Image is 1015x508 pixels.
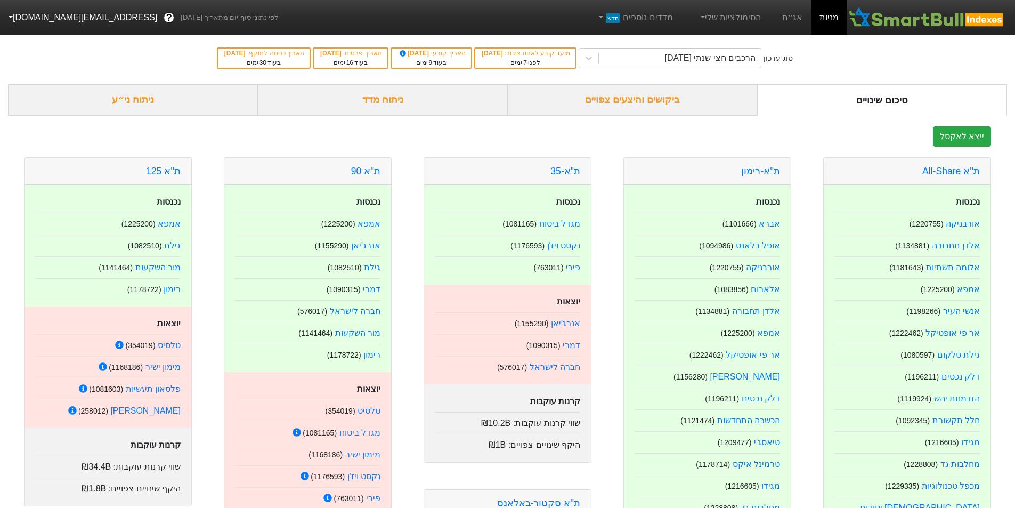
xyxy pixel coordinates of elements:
[563,341,580,350] a: דמרי
[721,329,755,337] small: ( 1225200 )
[510,241,545,250] small: ( 1176593 )
[551,319,580,328] a: אנרג'יאן
[135,263,181,272] a: מור השקעות
[922,481,980,490] a: מכפל טכנולוגיות
[489,440,506,449] span: ₪1B
[926,263,980,272] a: אלומה תשתיות
[539,219,580,228] a: מגדל ביטוח
[932,416,980,425] a: חלל תקשורת
[328,263,362,272] small: ( 1082510 )
[158,219,181,228] a: אמפא
[358,406,380,415] a: טלסיס
[754,438,780,447] a: טיאסג'י
[742,394,780,403] a: דלק נכסים
[550,166,580,176] a: ת"א-35
[680,416,714,425] small: ( 1121474 )
[319,58,382,68] div: בעוד ימים
[82,462,111,471] span: ₪34.4B
[905,373,939,381] small: ( 1196211 )
[557,297,580,306] strong: יוצאות
[398,50,431,57] span: [DATE]
[556,197,580,206] strong: נכנסות
[705,394,739,403] small: ( 1196211 )
[327,351,361,359] small: ( 1178722 )
[303,429,337,437] small: ( 1081165 )
[696,460,730,469] small: ( 1178714 )
[889,329,923,337] small: ( 1222462 )
[759,219,780,228] a: אברא
[121,220,156,228] small: ( 1225200 )
[298,329,332,337] small: ( 1141464 )
[710,372,780,381] a: [PERSON_NAME]
[940,459,980,469] a: מחלבות גד
[665,52,756,64] div: הרכבים חצי שנתי [DATE]
[327,285,361,294] small: ( 1090315 )
[757,328,780,337] a: אמפא
[363,285,380,294] a: דמרי
[357,384,380,393] strong: יוצאות
[910,220,944,228] small: ( 1220755 )
[481,49,570,58] div: מועד קובע לאחוז ציבור :
[941,372,980,381] a: דלק נכסים
[906,307,940,316] small: ( 1198266 )
[320,50,343,57] span: [DATE]
[717,416,780,425] a: הכשרה התחדשות
[482,50,505,57] span: [DATE]
[35,456,181,473] div: שווי קרנות עוקבות :
[363,350,380,359] a: רימון
[695,307,729,316] small: ( 1134881 )
[746,263,780,272] a: אורבניקה
[397,49,466,58] div: תאריך קובע :
[297,307,327,316] small: ( 576017 )
[673,373,708,381] small: ( 1156280 )
[345,450,380,459] a: מימון ישיר
[164,285,181,294] a: רימון
[732,307,780,316] a: אלדן תחבורה
[757,84,1007,116] div: סיכום שינויים
[925,438,959,447] small: ( 1216605 )
[722,220,757,228] small: ( 1101666 )
[502,220,537,228] small: ( 1081165 )
[158,341,181,350] a: טלסיס
[335,328,380,337] a: מור השקעות
[922,166,980,176] a: ת''א All-Share
[35,478,181,495] div: היקף שינויים צפויים :
[895,241,929,250] small: ( 1134881 )
[925,328,980,337] a: אר פי אופטיקל
[308,450,343,459] small: ( 1168186 )
[946,219,980,228] a: אורבניקה
[397,58,466,68] div: בעוד ימים
[8,84,258,116] div: ניתוח ני״ע
[346,59,353,67] span: 16
[889,263,923,272] small: ( 1181643 )
[526,341,561,350] small: ( 1090315 )
[921,285,955,294] small: ( 1225200 )
[885,482,919,490] small: ( 1229335 )
[351,241,380,250] a: אנרג'יאן
[78,407,108,415] small: ( 258012 )
[89,385,123,393] small: ( 1081603 )
[82,484,106,493] span: ₪1.8B
[710,263,744,272] small: ( 1220755 )
[347,472,381,481] a: נקסט ויז'ן
[131,440,181,449] strong: קרנות עוקבות
[725,482,759,490] small: ( 1216605 )
[547,241,581,250] a: נקסט ויז'ן
[128,241,162,250] small: ( 1082510 )
[718,438,752,447] small: ( 1209477 )
[315,241,349,250] small: ( 1155290 )
[961,438,980,447] a: מגידו
[356,197,380,206] strong: נכנסות
[957,285,980,294] a: אמפא
[934,394,980,403] a: הזדמנות יהש
[99,263,133,272] small: ( 1141464 )
[897,394,931,403] small: ( 1119924 )
[126,384,181,393] a: פלסאון תעשיות
[157,197,181,206] strong: נכנסות
[937,350,980,359] a: גילת טלקום
[896,416,930,425] small: ( 1092345 )
[311,472,345,481] small: ( 1176593 )
[530,397,580,406] strong: קרנות עוקבות
[181,12,278,23] span: לפי נתוני סוף יום מתאריך [DATE]
[435,412,580,430] div: שווי קרנות עוקבות :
